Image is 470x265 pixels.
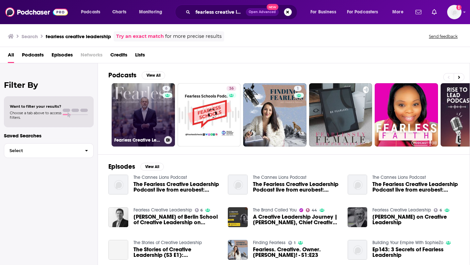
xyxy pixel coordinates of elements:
a: The Brand Called You [253,207,297,213]
a: Podcasts [22,50,44,63]
button: View All [142,71,165,79]
span: The Fearless Creative Leadership Podcast live from eurobest: [PERSON_NAME] [253,181,340,193]
a: The Stories of Creative Leadership (S3 E1): Bill Childs [133,247,220,258]
span: Charts [112,8,126,17]
img: The Fearless Creative Leadership Podcast live from eurobest: Ash Atalla [108,175,128,195]
span: The Fearless Creative Leadership Podcast live from eurobest: [PERSON_NAME] [133,181,220,193]
a: Charles Day on Creative Leadership [372,214,459,225]
h2: Filter By [4,80,94,90]
h2: Podcasts [108,71,136,79]
button: View All [140,163,164,171]
a: Show notifications dropdown [429,7,439,18]
button: Send feedback [427,34,460,39]
span: 44 [312,209,317,212]
span: Select [4,148,80,153]
span: More [392,8,403,17]
span: [PERSON_NAME] of Berlin School of Creative Leadership on Fostering Creative Leadership [133,214,220,225]
span: Fearless. Creative. Owner. [PERSON_NAME]! - S1:E23 [253,247,340,258]
span: Networks [81,50,102,63]
button: open menu [388,7,412,17]
a: EpisodesView All [108,163,164,171]
p: Saved Searches [4,132,94,139]
a: Credits [110,50,127,63]
span: 6 [165,86,167,92]
img: User Profile [447,5,462,19]
span: [PERSON_NAME] on Creative Leadership [372,214,459,225]
div: Search podcasts, credits, & more... [181,5,304,20]
h3: fearless creative leadership [46,33,111,39]
a: 6Fearless Creative Leadership [112,83,175,147]
button: Open AdvancedNew [246,8,279,16]
a: Fearless Creative Leadership [133,207,192,213]
a: Charts [108,7,130,17]
a: A Creative Leadership Journey | Kainaz Karmakar, Chief Creative Officer, Ogilvy India [253,214,340,225]
h3: Search [22,33,38,39]
a: Show notifications dropdown [413,7,424,18]
span: A Creative Leadership Journey | [PERSON_NAME], Chief Creative Officer, Ogilvy India [253,214,340,225]
a: Finding Fearless [253,240,286,245]
img: Fearless. Creative. Owner. Claire Van Holland! - S1:E23 [228,240,248,260]
a: 1 [288,241,295,245]
img: Charles Day on Creative Leadership [348,207,368,227]
a: 6 [163,86,170,91]
img: The Fearless Creative Leadership Podcast live from eurobest: Laura Jordan Bambach [348,175,368,195]
span: Choose a tab above to access filters. [10,111,61,120]
a: Ep143: 3 Secrets of Fearless Leadership [348,240,368,260]
a: Lists [135,50,145,63]
span: For Business [310,8,336,17]
span: Logged in as ashleyswett [447,5,462,19]
img: Podchaser - Follow, Share and Rate Podcasts [5,6,68,18]
span: Want to filter your results? [10,104,61,109]
a: Fearless. Creative. Owner. Claire Van Holland! - S1:E23 [253,247,340,258]
span: 1 [294,242,295,244]
a: The Cannes Lions Podcast [133,175,187,180]
a: 6 [195,208,203,212]
a: Episodes [52,50,73,63]
span: 36 [229,86,234,92]
span: Monitoring [139,8,162,17]
a: 44 [306,208,317,212]
a: David Slocum of Berlin School of Creative Leadership on Fostering Creative Leadership [133,214,220,225]
input: Search podcasts, credits, & more... [193,7,246,17]
a: The Cannes Lions Podcast [372,175,426,180]
a: 36 [227,86,236,91]
a: The Cannes Lions Podcast [253,175,306,180]
img: David Slocum of Berlin School of Creative Leadership on Fostering Creative Leadership [108,207,128,227]
span: The Fearless Creative Leadership Podcast live from eurobest: [PERSON_NAME] [PERSON_NAME] [372,181,459,193]
span: New [267,4,278,10]
button: open menu [76,7,109,17]
span: Open Advanced [249,10,276,14]
a: 1 [243,83,306,147]
a: The Stories of Creative Leadership [133,240,202,245]
button: open menu [306,7,344,17]
img: The Fearless Creative Leadership Podcast live from eurobest: Kojo Marfo [228,175,248,195]
button: Select [4,143,94,158]
a: Try an exact match [116,33,164,40]
a: Building Your Empire With SophieZo [372,240,443,245]
a: The Fearless Creative Leadership Podcast live from eurobest: Laura Jordan Bambach [372,181,459,193]
a: Ep143: 3 Secrets of Fearless Leadership [372,247,459,258]
span: The Stories of Creative Leadership (S3 E1): [PERSON_NAME] [133,247,220,258]
img: A Creative Leadership Journey | Kainaz Karmakar, Chief Creative Officer, Ogilvy India [228,207,248,227]
a: Fearless Creative Leadership [372,207,431,213]
button: open menu [343,7,388,17]
button: Show profile menu [447,5,462,19]
a: The Fearless Creative Leadership Podcast live from eurobest: Kojo Marfo [253,181,340,193]
span: Podcasts [81,8,100,17]
span: 1 [297,86,299,92]
span: 6 [440,209,442,212]
a: All [8,50,14,63]
svg: Add a profile image [456,5,462,10]
a: 1 [294,86,302,91]
h3: Fearless Creative Leadership [114,137,162,143]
